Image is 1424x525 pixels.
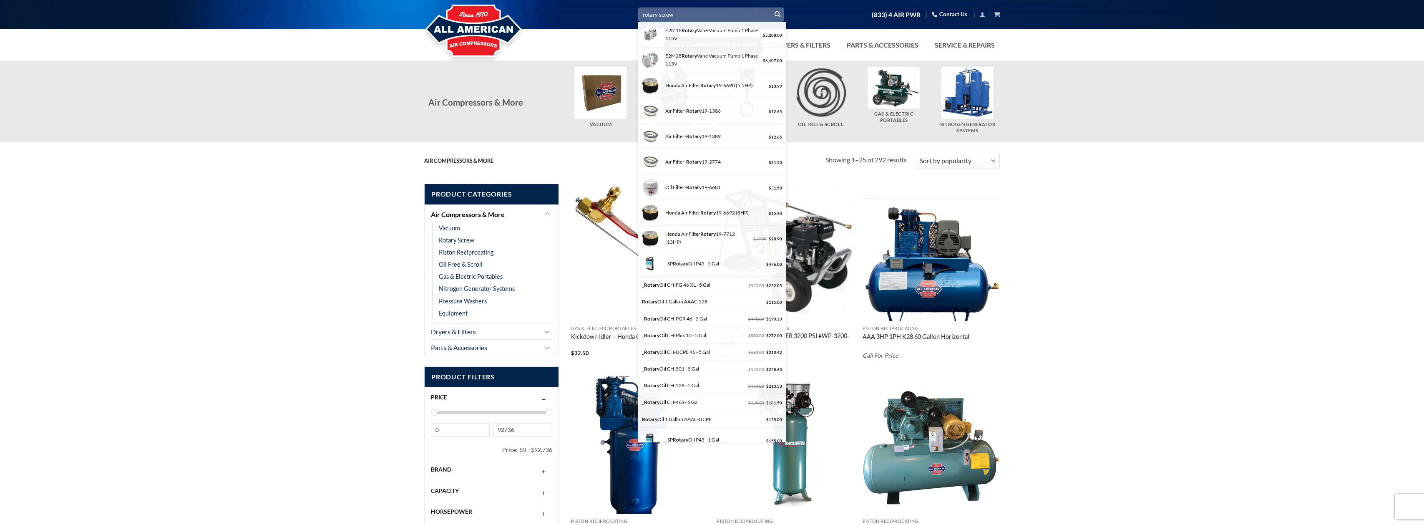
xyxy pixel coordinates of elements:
bdi: 310.42 [766,350,782,355]
span: Horsepower [431,508,472,515]
span: $ [766,283,769,288]
span: $ [769,84,771,88]
bdi: 155.00 [766,417,782,422]
button: Toggle [542,326,552,336]
img: Vacuum [574,67,626,119]
a: Nitrogen Generator Systems [439,283,515,295]
span: $ [748,384,751,389]
div: _ Oil CH-UCPE 46 - 5 Gal [642,348,746,356]
span: $ [769,135,771,139]
div: E2M18 Vane Vacuum Pump 1 Phase 115V [663,26,761,42]
strong: Rotary [642,298,657,305]
bdi: 13.99 [769,84,782,88]
a: Dryers & Filters [431,324,540,340]
strong: Rotary [644,349,659,355]
div: Oil 1 Gallon AAAC-228 [642,298,764,305]
div: Air Filter- 19-1386 [663,107,767,115]
a: Visit product category Oil Free & Scroll [788,67,853,128]
bdi: 475.00 [748,317,764,321]
a: Equipment [439,307,468,319]
button: Toggle [542,209,552,219]
div: Air Filter- 19-2774 [663,158,767,166]
strong: Rotary [673,437,688,443]
a: Contact Us [932,8,967,21]
strong: Rotary [686,108,702,114]
img: honda-air-filter-rotary-19-7712-13hp.jpg [642,230,659,247]
bdi: 550.00 [748,283,764,288]
img: Oil Free & Scroll [795,67,847,119]
a: Piston Reciprocating [439,246,493,258]
bdi: 5,208.00 [763,33,782,38]
span: Product Categories [425,184,559,204]
span: $ [748,367,751,372]
img: air-filter-rotary-19-1389.jpg [642,128,659,145]
bdi: 31.50 [769,160,782,165]
bdi: 181.50 [766,401,782,405]
strong: Rotary [686,184,702,190]
span: — [526,446,531,453]
h5: Nitrogen Generator Systems [935,121,1000,134]
button: Toggle [542,343,552,353]
div: Honda Air Filter 19-6690 (5.5HP) [663,81,767,89]
span: $ [766,317,769,321]
span: $ [748,401,751,405]
bdi: 476.00 [766,262,782,267]
a: View cart [994,9,1000,20]
bdi: 252.05 [766,283,782,288]
span: Price [431,394,447,401]
img: AAA 3HP 1PH K28 60 Gallon Horizontal [863,184,1000,321]
a: (833) 4 AIR PWR [872,8,921,22]
img: Curtis 10HP 120 Gallon CA E71 3Phase Horizontal 208-460V [863,376,1000,514]
span: $ [766,367,769,372]
img: SP-Palasyn-45-1-Gal.jpg [642,255,659,272]
strong: Rotary [700,209,716,216]
bdi: 580.00 [748,333,764,338]
img: AAA 5HP 1PH K30 80 Gallon Vertical [571,376,709,514]
img: ED-A36317984-2.jpg [642,26,659,43]
bdi: 425.00 [748,401,764,405]
div: _ Oil CH-501 - 5 Gal [642,365,746,373]
a: Rotary Screw [439,234,474,246]
em: Call For Price [863,352,898,359]
a: Parts & Accessories [431,340,540,356]
img: Nitrogen Generator Systems [941,67,994,119]
strong: Rotary [686,159,702,165]
h5: Vacuum [568,121,633,128]
input: Min price [431,423,490,437]
div: _ Oil CH-46S - 5 Gal [642,398,746,406]
div: _SP Oil P45 - 5 Gal [663,260,764,268]
span: Capacity [431,487,459,494]
div: E2M28 Vane Vacuum Pump 1 Phase 115V [663,52,761,68]
img: Curtis 5HP 60 Gallon CTS 1Phase Vertical SPL [717,376,854,514]
strong: Rotary [644,316,659,322]
strong: Rotary [644,332,659,338]
strong: Rotary [673,260,688,267]
bdi: 12.65 [769,109,782,114]
bdi: 31.50 [769,186,782,190]
a: Dryers & Filters [769,37,835,53]
div: Honda Air Filter 19-7712 (13HP) [663,230,751,246]
strong: Rotary [644,399,659,405]
img: SP-Palasyn-45-1-Gal-150x150.jpg [642,432,659,449]
span: $ [571,350,574,356]
select: Shop order [915,153,1000,169]
span: $ [748,350,751,355]
bdi: 12.65 [769,135,782,139]
span: $ [769,109,771,114]
strong: Rotary [682,27,697,33]
bdi: 190.23 [766,317,782,321]
p: Piston Reciprocating [717,519,854,524]
span: $ [748,283,751,288]
div: Honda Air Filter 19-6692 (8HP) [663,209,767,217]
span: $ [766,439,769,443]
strong: Rotary [642,416,657,422]
span: $ [766,350,769,355]
span: $ [769,211,771,216]
a: Visit product category Vacuum [568,67,633,128]
bdi: 680.00 [748,350,764,355]
span: $ [748,333,751,338]
span: $ [766,401,769,405]
p: Piston Reciprocating [571,519,709,524]
bdi: 19.00 [753,237,767,241]
a: Oil Free & Scroll [439,258,483,270]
